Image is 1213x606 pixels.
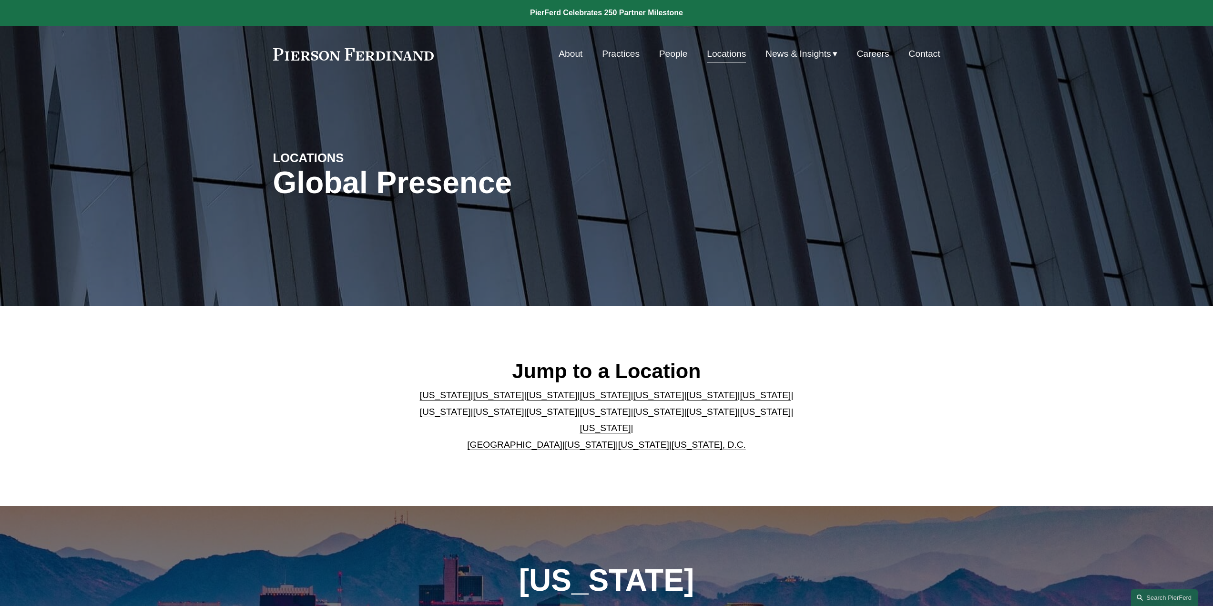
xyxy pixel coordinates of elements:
a: [US_STATE] [565,440,616,450]
span: News & Insights [765,46,831,62]
a: [US_STATE] [527,390,578,400]
h4: LOCATIONS [273,150,440,165]
a: [US_STATE] [473,390,524,400]
a: [US_STATE] [686,390,737,400]
a: [US_STATE] [740,407,791,417]
a: [US_STATE] [633,407,684,417]
a: [US_STATE] [618,440,669,450]
a: [US_STATE] [580,407,631,417]
a: [US_STATE] [686,407,737,417]
h1: [US_STATE] [468,563,745,598]
a: About [559,45,582,63]
a: Search this site [1131,589,1198,606]
a: [US_STATE] [420,407,471,417]
a: Contact [908,45,940,63]
a: [US_STATE] [580,423,631,433]
a: [GEOGRAPHIC_DATA] [467,440,562,450]
p: | | | | | | | | | | | | | | | | | | [412,387,801,453]
a: [US_STATE] [473,407,524,417]
a: [US_STATE] [580,390,631,400]
a: Careers [856,45,889,63]
a: [US_STATE] [740,390,791,400]
a: People [659,45,688,63]
a: [US_STATE], D.C. [672,440,746,450]
a: [US_STATE] [420,390,471,400]
a: [US_STATE] [633,390,684,400]
a: Practices [602,45,640,63]
h1: Global Presence [273,165,718,200]
a: Locations [707,45,746,63]
h2: Jump to a Location [412,359,801,383]
a: folder dropdown [765,45,837,63]
a: [US_STATE] [527,407,578,417]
